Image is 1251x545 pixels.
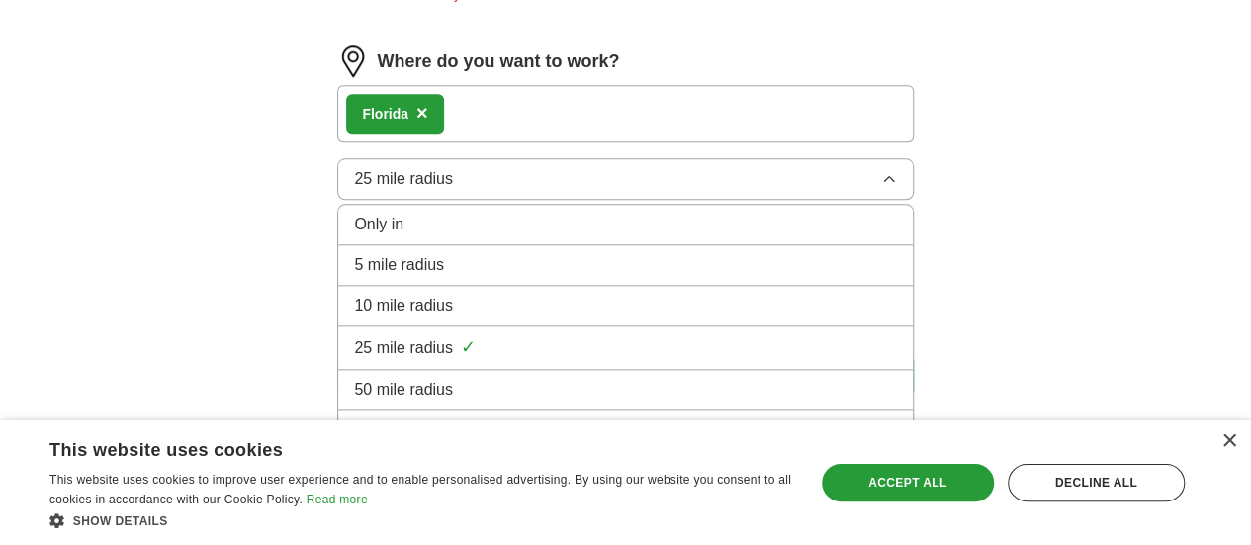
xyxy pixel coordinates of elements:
div: Decline all [1008,464,1185,501]
span: 25 mile radius [354,167,453,191]
span: 100 mile radius [354,418,462,442]
span: Only in [354,213,403,236]
button: 25 mile radius [337,158,913,200]
div: Close [1221,434,1236,449]
button: × [416,99,428,129]
div: Accept all [822,464,994,501]
div: a [362,104,408,125]
div: This website uses cookies [49,432,743,462]
strong: Florid [362,106,401,122]
span: Show details [73,514,168,528]
span: 10 mile radius [354,294,453,318]
span: 50 mile radius [354,378,453,402]
div: Show details [49,510,792,530]
span: ✓ [461,334,476,361]
img: location.png [337,45,369,77]
label: Where do you want to work? [377,48,619,75]
a: Read more, opens a new window [307,493,368,506]
span: × [416,102,428,124]
span: 25 mile radius [354,336,453,360]
span: 5 mile radius [354,253,444,277]
span: This website uses cookies to improve user experience and to enable personalised advertising. By u... [49,473,791,506]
